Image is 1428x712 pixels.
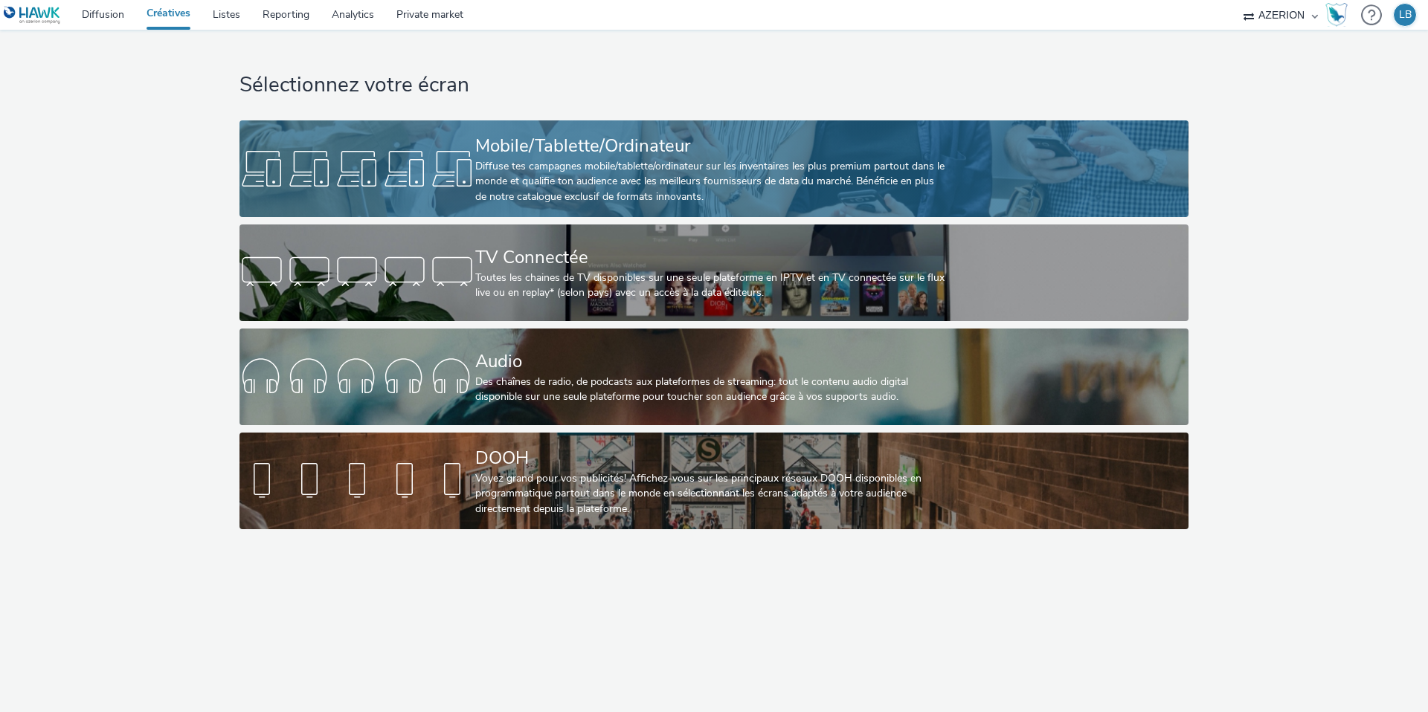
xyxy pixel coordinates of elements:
div: Voyez grand pour vos publicités! Affichez-vous sur les principaux réseaux DOOH disponibles en pro... [475,471,947,517]
a: AudioDes chaînes de radio, de podcasts aux plateformes de streaming: tout le contenu audio digita... [239,329,1188,425]
a: TV ConnectéeToutes les chaines de TV disponibles sur une seule plateforme en IPTV et en TV connec... [239,224,1188,321]
div: Des chaînes de radio, de podcasts aux plateformes de streaming: tout le contenu audio digital dis... [475,375,947,405]
a: Hawk Academy [1325,3,1354,27]
div: Mobile/Tablette/Ordinateur [475,133,947,159]
div: Audio [475,349,947,375]
a: Mobile/Tablette/OrdinateurDiffuse tes campagnes mobile/tablette/ordinateur sur les inventaires le... [239,120,1188,217]
div: Toutes les chaines de TV disponibles sur une seule plateforme en IPTV et en TV connectée sur le f... [475,271,947,301]
div: LB [1399,4,1412,26]
img: Hawk Academy [1325,3,1348,27]
div: Diffuse tes campagnes mobile/tablette/ordinateur sur les inventaires les plus premium partout dan... [475,159,947,204]
a: DOOHVoyez grand pour vos publicités! Affichez-vous sur les principaux réseaux DOOH disponibles en... [239,433,1188,529]
img: undefined Logo [4,6,61,25]
h1: Sélectionnez votre écran [239,71,1188,100]
div: DOOH [475,445,947,471]
div: TV Connectée [475,245,947,271]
